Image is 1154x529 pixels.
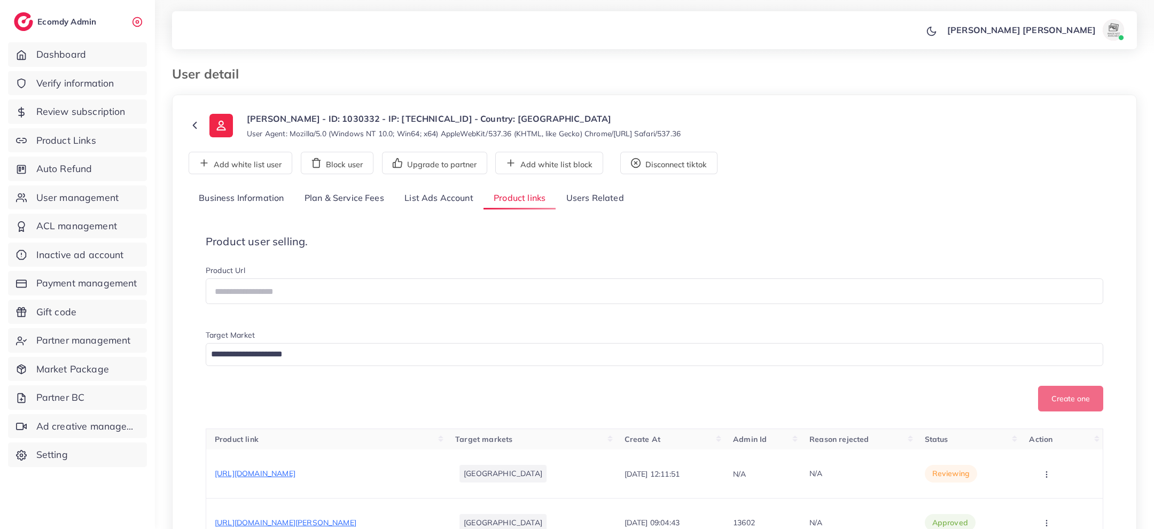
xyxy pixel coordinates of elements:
[207,346,1089,363] input: Search for option
[36,448,68,462] span: Setting
[947,24,1096,36] p: [PERSON_NAME] [PERSON_NAME]
[8,442,147,467] a: Setting
[36,48,86,61] span: Dashboard
[206,343,1103,366] div: Search for option
[36,162,92,176] span: Auto Refund
[36,391,85,404] span: Partner BC
[1103,19,1124,41] img: avatar
[8,357,147,382] a: Market Package
[941,19,1128,41] a: [PERSON_NAME] [PERSON_NAME]avatar
[8,128,147,153] a: Product Links
[8,157,147,181] a: Auto Refund
[36,333,131,347] span: Partner management
[8,185,147,210] a: User management
[36,305,76,319] span: Gift code
[8,271,147,295] a: Payment management
[36,248,124,262] span: Inactive ad account
[14,12,33,31] img: logo
[36,276,137,290] span: Payment management
[36,219,117,233] span: ACL management
[8,414,147,439] a: Ad creative management
[36,362,109,376] span: Market Package
[36,76,114,90] span: Verify information
[36,105,126,119] span: Review subscription
[8,71,147,96] a: Verify information
[36,419,139,433] span: Ad creative management
[36,134,96,147] span: Product Links
[8,243,147,267] a: Inactive ad account
[8,385,147,410] a: Partner BC
[37,17,99,27] h2: Ecomdy Admin
[8,99,147,124] a: Review subscription
[8,214,147,238] a: ACL management
[36,191,119,205] span: User management
[8,42,147,67] a: Dashboard
[14,12,99,31] a: logoEcomdy Admin
[8,328,147,353] a: Partner management
[8,300,147,324] a: Gift code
